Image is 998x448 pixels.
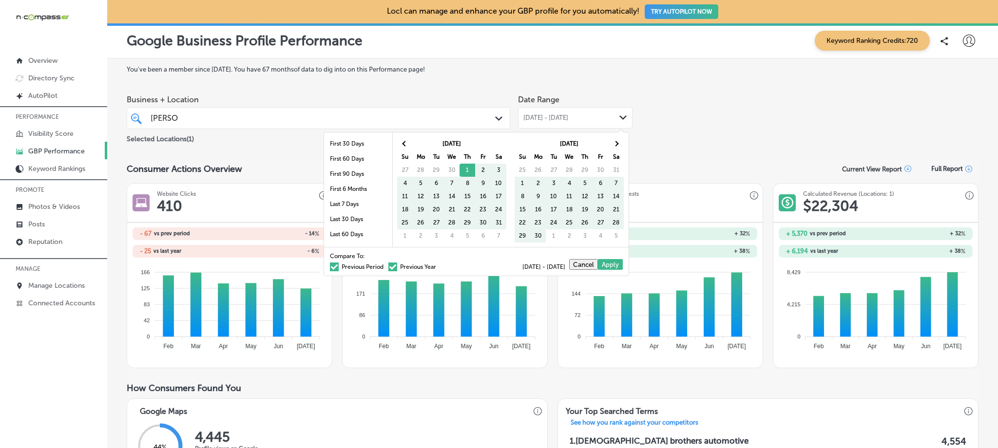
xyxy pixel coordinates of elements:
[546,229,561,243] td: 1
[546,203,561,216] td: 17
[195,429,273,445] h2: 4,445
[362,334,365,339] tspan: 0
[413,137,491,150] th: [DATE]
[815,31,930,51] span: Keyword Ranking Credits: 720
[461,343,472,350] tspan: May
[931,165,963,172] span: Full Report
[546,177,561,190] td: 3
[575,312,580,318] tspan: 72
[561,203,577,216] td: 18
[921,343,930,350] tspan: Jun
[324,136,392,151] li: First 30 Days
[413,177,428,190] td: 5
[842,166,902,173] p: Current View Report
[428,177,444,190] td: 6
[397,190,413,203] td: 11
[515,203,530,216] td: 15
[577,177,593,190] td: 5
[491,203,506,216] td: 24
[413,216,428,229] td: 26
[397,150,413,164] th: Su
[475,150,491,164] th: Fr
[577,190,593,203] td: 12
[475,203,491,216] td: 23
[546,190,561,203] td: 10
[397,203,413,216] td: 18
[515,229,530,243] td: 29
[491,216,506,229] td: 31
[140,247,151,255] h2: - 25
[154,231,190,236] span: vs prev period
[141,269,150,275] tspan: 166
[593,229,608,243] td: 4
[28,203,80,211] p: Photos & Videos
[475,177,491,190] td: 9
[428,229,444,243] td: 3
[324,227,392,242] li: Last 60 Days
[561,216,577,229] td: 25
[191,343,201,350] tspan: Mar
[705,343,714,350] tspan: Jun
[460,150,475,164] th: Th
[941,436,966,447] label: 4,554
[460,203,475,216] td: 22
[444,216,460,229] td: 28
[297,343,315,350] tspan: [DATE]
[491,177,506,190] td: 10
[315,248,319,255] span: %
[787,301,801,307] tspan: 4,215
[413,190,428,203] td: 12
[530,216,546,229] td: 23
[593,177,608,190] td: 6
[569,259,598,270] button: Cancel
[491,164,506,177] td: 3
[460,177,475,190] td: 8
[413,164,428,177] td: 28
[563,419,706,429] p: See how you rank against your competitors
[141,285,150,291] tspan: 125
[561,177,577,190] td: 4
[676,343,688,350] tspan: May
[608,164,624,177] td: 31
[608,177,624,190] td: 7
[894,343,905,350] tspan: May
[397,229,413,243] td: 1
[324,197,392,212] li: Last 7 Days
[28,147,85,155] p: GBP Performance
[413,150,428,164] th: Mo
[577,150,593,164] th: Th
[127,95,510,104] span: Business + Location
[246,343,257,350] tspan: May
[157,197,182,215] h1: 410
[324,167,392,182] li: First 90 Days
[324,151,392,167] li: First 60 Days
[127,164,242,174] span: Consumer Actions Overview
[413,229,428,243] td: 2
[315,230,319,237] span: %
[561,190,577,203] td: 11
[577,229,593,243] td: 3
[28,92,58,100] p: AutoPilot
[558,399,666,419] h3: Your Top Searched Terms
[515,150,530,164] th: Su
[608,216,624,229] td: 28
[593,150,608,164] th: Fr
[28,165,85,173] p: Keyword Rankings
[127,66,979,73] label: You've been a member since [DATE] . You have 67 months of data to dig into on this Performance page!
[460,216,475,229] td: 29
[546,216,561,229] td: 24
[803,190,894,197] h3: Calculated Revenue (Locations: 1)
[28,74,75,82] p: Directory Sync
[132,399,195,419] h3: Google Maps
[608,150,624,164] th: Sa
[330,264,384,270] label: Previous Period
[546,150,561,164] th: Tu
[523,114,568,122] span: [DATE] - [DATE]
[593,216,608,229] td: 27
[868,343,877,350] tspan: Apr
[814,343,824,350] tspan: Feb
[746,230,750,237] span: %
[163,343,173,350] tspan: Feb
[961,230,965,237] span: %
[572,291,580,297] tspan: 144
